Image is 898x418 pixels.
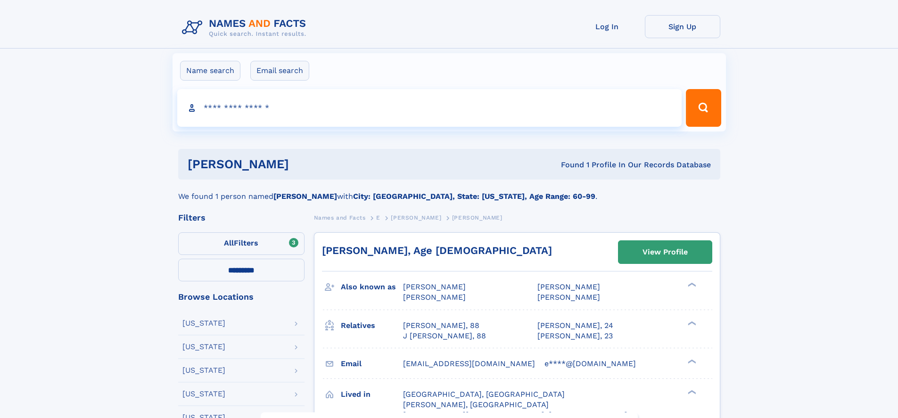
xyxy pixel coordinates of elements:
[180,61,240,81] label: Name search
[685,282,697,288] div: ❯
[273,192,337,201] b: [PERSON_NAME]
[685,389,697,395] div: ❯
[182,367,225,374] div: [US_STATE]
[569,15,645,38] a: Log In
[178,15,314,41] img: Logo Names and Facts
[403,320,479,331] a: [PERSON_NAME], 88
[182,343,225,351] div: [US_STATE]
[425,160,711,170] div: Found 1 Profile In Our Records Database
[341,318,403,334] h3: Relatives
[403,390,565,399] span: [GEOGRAPHIC_DATA], [GEOGRAPHIC_DATA]
[376,214,380,221] span: E
[643,241,688,263] div: View Profile
[250,61,309,81] label: Email search
[376,212,380,223] a: E
[403,400,549,409] span: [PERSON_NAME], [GEOGRAPHIC_DATA]
[224,238,234,247] span: All
[618,241,712,263] a: View Profile
[391,212,441,223] a: [PERSON_NAME]
[403,359,535,368] span: [EMAIL_ADDRESS][DOMAIN_NAME]
[322,245,552,256] a: [PERSON_NAME], Age [DEMOGRAPHIC_DATA]
[403,331,486,341] a: J [PERSON_NAME], 88
[178,293,305,301] div: Browse Locations
[537,320,613,331] a: [PERSON_NAME], 24
[178,232,305,255] label: Filters
[391,214,441,221] span: [PERSON_NAME]
[537,293,600,302] span: [PERSON_NAME]
[341,356,403,372] h3: Email
[685,320,697,326] div: ❯
[178,180,720,202] div: We found 1 person named with .
[178,213,305,222] div: Filters
[537,331,613,341] a: [PERSON_NAME], 23
[341,279,403,295] h3: Also known as
[403,293,466,302] span: [PERSON_NAME]
[452,214,503,221] span: [PERSON_NAME]
[537,282,600,291] span: [PERSON_NAME]
[314,212,366,223] a: Names and Facts
[685,358,697,364] div: ❯
[188,158,425,170] h1: [PERSON_NAME]
[645,15,720,38] a: Sign Up
[182,390,225,398] div: [US_STATE]
[182,320,225,327] div: [US_STATE]
[353,192,595,201] b: City: [GEOGRAPHIC_DATA], State: [US_STATE], Age Range: 60-99
[177,89,682,127] input: search input
[341,386,403,402] h3: Lived in
[403,282,466,291] span: [PERSON_NAME]
[686,89,721,127] button: Search Button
